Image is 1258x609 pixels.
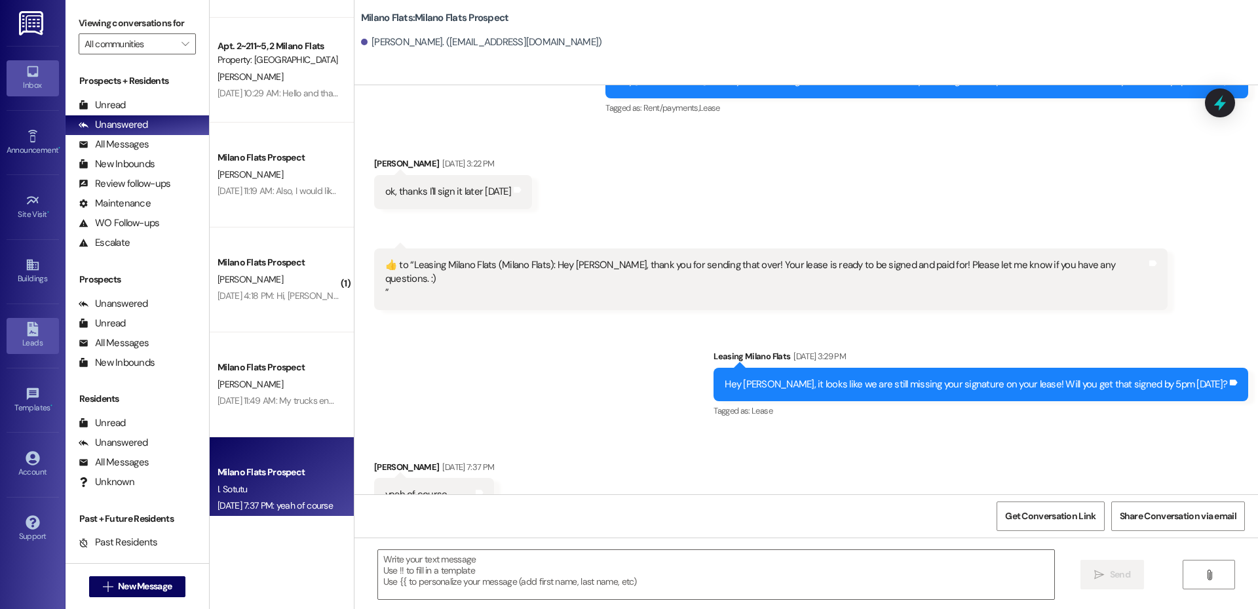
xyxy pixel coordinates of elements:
div: [DATE] 11:19 AM: Also, I would like to switch my room as well, I forgot to change my preference t... [218,185,1038,197]
div: Residents [66,392,209,406]
button: New Message [89,576,186,597]
div: [PERSON_NAME] [374,460,494,479]
span: [PERSON_NAME] [218,378,283,390]
div: [DATE] 7:37 PM [439,460,494,474]
div: Past + Future Residents [66,512,209,526]
span: [PERSON_NAME] [218,71,283,83]
div: Unanswered [79,118,148,132]
div: New Inbounds [79,356,155,370]
i:  [1094,570,1104,580]
button: Send [1080,560,1144,589]
div: Escalate [79,236,130,250]
div: Past Residents [79,536,158,549]
i:  [181,39,189,49]
b: Milano Flats: Milano Flats Prospect [361,11,509,25]
a: Inbox [7,60,59,96]
div: Milano Flats Prospect [218,151,339,165]
div: [DATE] 3:22 PM [439,157,494,170]
input: All communities [85,33,175,54]
div: Unknown [79,475,134,489]
a: Leads [7,318,59,353]
span: Send [1110,568,1130,581]
button: Get Conversation Link [997,501,1104,531]
div: [DATE] 10:29 AM: Hello and thank you for contacting Milano Flats. You have reached us after hours... [218,87,1071,99]
span: • [50,401,52,410]
div: Prospects + Residents [66,74,209,88]
div: Prospects [66,273,209,286]
div: All Messages [79,138,149,151]
div: Milano Flats Prospect [218,465,339,479]
span: Lease [699,102,720,113]
div: Property: [GEOGRAPHIC_DATA] Flats [218,53,339,67]
span: • [58,144,60,153]
span: I. Sotutu [218,483,248,495]
i:  [103,581,113,592]
div: ok, thanks I'll sign it later [DATE] [385,185,511,199]
span: Get Conversation Link [1005,509,1096,523]
span: Lease [752,405,772,416]
div: Unread [79,317,126,330]
div: ​👍​ to “ Leasing Milano Flats (Milano Flats): Hey [PERSON_NAME], thank you for sending that over!... [385,258,1147,300]
div: [DATE] 7:37 PM: yeah of course [218,500,333,511]
div: Maintenance [79,197,151,210]
div: [DATE] 3:29 PM [790,349,846,363]
a: Site Visit • [7,189,59,225]
span: [PERSON_NAME] [218,168,283,180]
label: Viewing conversations for [79,13,196,33]
span: New Message [118,580,172,593]
span: • [47,208,49,217]
div: Unanswered [79,297,148,311]
div: Review follow-ups [79,177,170,191]
span: Share Conversation via email [1120,509,1236,523]
a: Support [7,511,59,547]
div: All Messages [79,336,149,350]
div: Unread [79,416,126,430]
div: yeah of course [385,488,448,501]
a: Templates • [7,383,59,418]
div: [PERSON_NAME]. ([EMAIL_ADDRESS][DOMAIN_NAME]) [361,35,602,49]
a: Buildings [7,254,59,289]
div: Apt. 2~211~5, 2 Milano Flats [218,39,339,53]
i:  [1204,570,1214,580]
div: [PERSON_NAME] [374,157,532,175]
button: Share Conversation via email [1111,501,1245,531]
span: Rent/payments , [643,102,699,113]
img: ResiDesk Logo [19,11,46,35]
div: Unanswered [79,436,148,450]
div: Milano Flats Prospect [218,361,339,374]
div: Milano Flats Prospect [218,256,339,269]
div: New Inbounds [79,157,155,171]
a: Account [7,447,59,482]
div: Leasing Milano Flats [714,349,1248,368]
div: Unread [79,98,126,112]
div: [DATE] 11:49 AM: My trucks engine died and i had to pay for it to get fixed [218,395,493,406]
div: All Messages [79,456,149,469]
div: WO Follow-ups [79,216,159,230]
span: [PERSON_NAME] [218,273,283,285]
div: Hey [PERSON_NAME], it looks like we are still missing your signature on your lease! Will you get ... [725,378,1227,391]
div: [DATE] 4:18 PM: Hi, [PERSON_NAME] never got back to me, but I found someone wanting to buy my con... [218,290,1061,302]
div: Tagged as: [605,98,1248,117]
div: Tagged as: [714,401,1248,420]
